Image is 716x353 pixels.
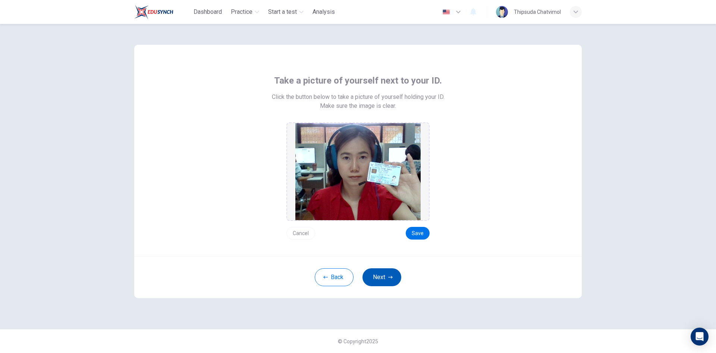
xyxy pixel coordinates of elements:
[231,7,252,16] span: Practice
[191,5,225,19] button: Dashboard
[194,7,222,16] span: Dashboard
[286,227,315,240] button: Cancel
[442,9,451,15] img: en
[320,101,396,110] span: Make sure the image is clear.
[272,93,445,101] span: Click the button below to take a picture of yourself holding your ID.
[274,75,442,87] span: Take a picture of yourself next to your ID.
[406,227,430,240] button: Save
[313,7,335,16] span: Analysis
[315,268,354,286] button: Back
[496,6,508,18] img: Profile picture
[134,4,173,19] img: Train Test logo
[228,5,262,19] button: Practice
[362,268,401,286] button: Next
[514,7,561,16] div: Thipsuda Chatvimol
[134,4,191,19] a: Train Test logo
[295,123,421,220] img: preview screemshot
[268,7,297,16] span: Start a test
[338,338,378,344] span: © Copyright 2025
[691,328,709,346] div: Open Intercom Messenger
[310,5,338,19] button: Analysis
[265,5,307,19] button: Start a test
